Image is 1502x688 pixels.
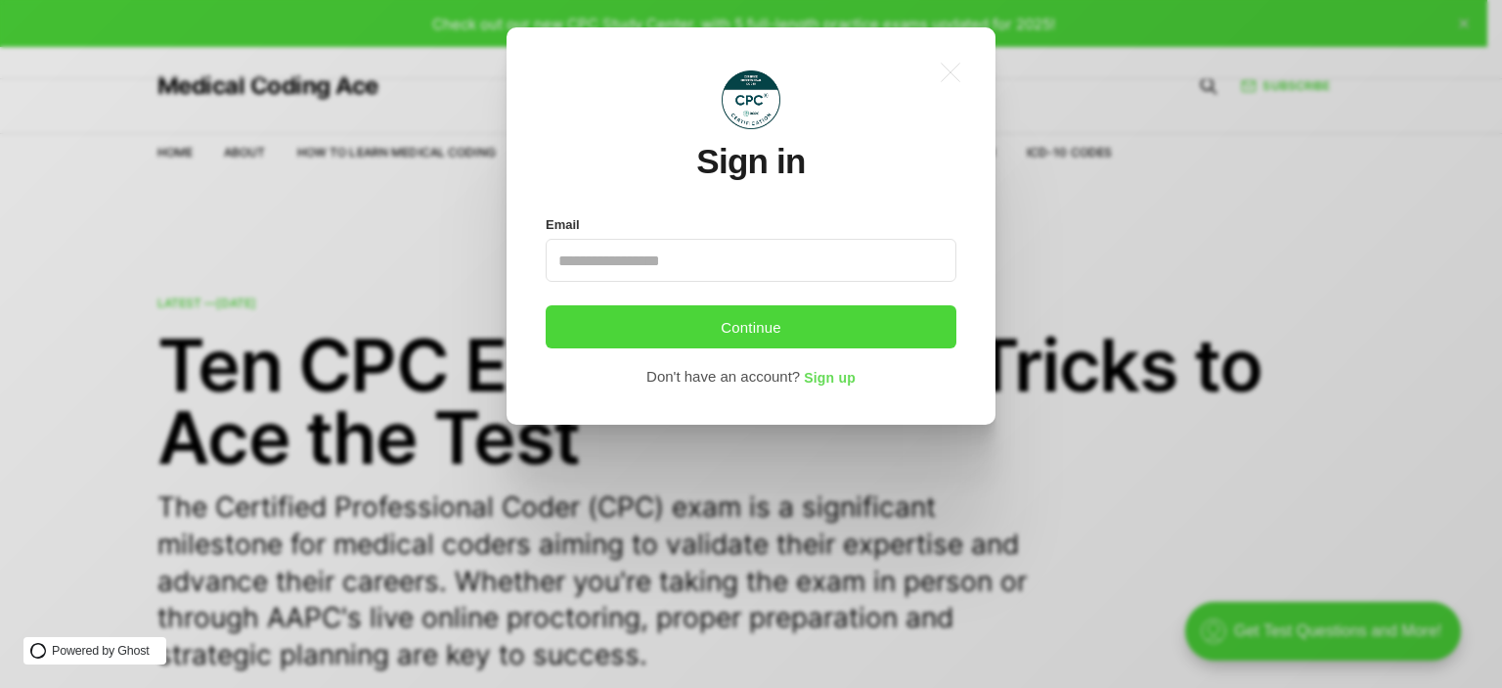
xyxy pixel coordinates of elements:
img: Medical Coding Ace [722,70,780,129]
h1: Sign in [696,143,805,181]
button: Sign up [804,364,856,390]
a: Powered by Ghost [23,637,166,665]
span: Sign up [804,371,856,387]
input: Email [546,239,956,282]
button: Continue [546,305,956,348]
div: Don't have an account? [646,364,800,390]
label: Email [546,212,580,238]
